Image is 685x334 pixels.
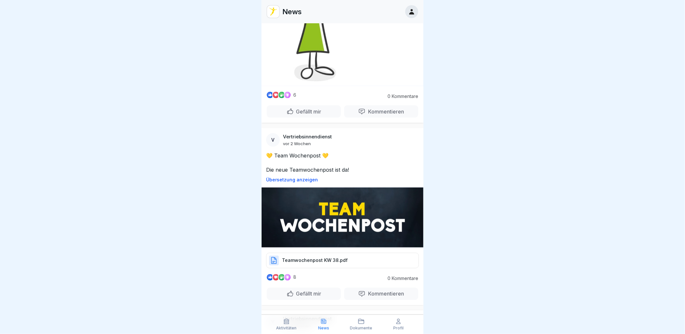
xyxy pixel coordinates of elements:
[266,177,419,182] p: Übersetzung anzeigen
[283,141,311,146] p: vor 2 Wochen
[283,134,332,140] p: Vertriebsinnendienst
[266,133,280,147] div: V
[282,257,348,264] p: Teamwochenpost KW 38.pdf
[383,276,418,281] p: 0 Kommentare
[294,291,321,297] p: Gefällt mir
[393,326,404,330] p: Profil
[293,92,296,98] p: 6
[365,108,404,115] p: Kommentieren
[266,152,419,173] p: 💛 Team Wochenpost 💛 Die neue Teamwochenpost ist da!
[383,94,418,99] p: 0 Kommentare
[267,5,279,18] img: vd4jgc378hxa8p7qw0fvrl7x.png
[266,260,419,267] a: Teamwochenpost KW 38.pdf
[318,326,329,330] p: News
[365,291,404,297] p: Kommentieren
[282,7,302,16] p: News
[350,326,372,330] p: Dokumente
[262,188,423,248] img: Post Image
[293,275,296,280] p: 8
[276,326,297,330] p: Aktivitäten
[294,108,321,115] p: Gefällt mir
